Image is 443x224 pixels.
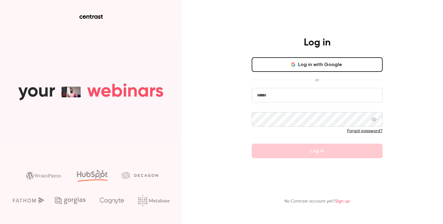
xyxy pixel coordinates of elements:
[284,198,350,205] p: No Contrast account yet?
[304,37,331,49] h4: Log in
[252,57,383,72] button: Log in with Google
[347,129,383,133] a: Forgot password?
[312,77,322,83] span: or
[122,172,158,179] img: decagon
[335,199,350,203] a: Sign up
